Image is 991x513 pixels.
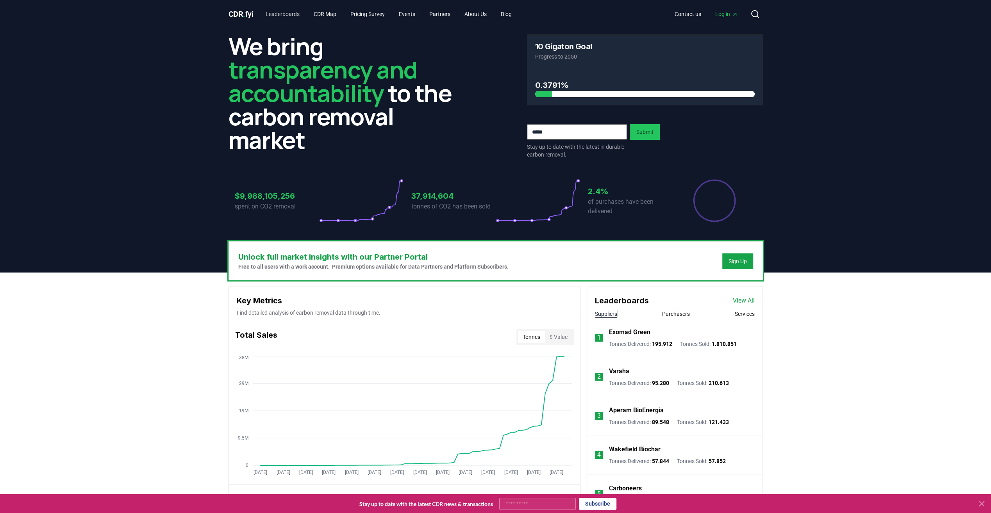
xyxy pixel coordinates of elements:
a: Partners [423,7,457,21]
h3: 10 Gigaton Goal [535,43,592,50]
p: 1 [597,333,600,342]
a: Blog [495,7,518,21]
span: CDR fyi [229,9,254,19]
span: 121.433 [709,419,729,425]
h3: $9,988,105,256 [235,190,319,202]
tspan: [DATE] [276,470,290,475]
h3: Key Metrics [237,295,572,306]
tspan: 29M [239,381,248,386]
span: 89.548 [652,419,669,425]
h3: Leaderboards [595,295,649,306]
a: Pricing Survey [344,7,391,21]
p: Progress to 2050 [535,53,755,61]
tspan: 9.5M [237,435,248,441]
button: Tonnes [518,331,545,343]
tspan: [DATE] [436,470,449,475]
a: Contact us [668,7,707,21]
tspan: [DATE] [459,470,472,475]
h2: We bring to the carbon removal market [229,34,464,151]
p: Tonnes Delivered : [609,418,669,426]
p: 5 [597,489,600,499]
tspan: 19M [239,408,248,413]
tspan: [DATE] [504,470,518,475]
button: $ Value [545,331,572,343]
button: Suppliers [595,310,617,318]
tspan: [DATE] [345,470,358,475]
a: CDR Map [307,7,343,21]
p: spent on CO2 removal [235,202,319,211]
button: Sign Up [722,253,753,269]
a: Sign Up [729,257,747,265]
span: 195.912 [652,341,672,347]
a: View All [733,296,755,305]
h3: Unlock full market insights with our Partner Portal [238,251,509,263]
p: Find detailed analysis of carbon removal data through time. [237,309,572,317]
span: transparency and accountability [229,53,417,109]
p: Tonnes Sold : [677,457,726,465]
tspan: [DATE] [254,470,267,475]
a: Exomad Green [609,328,650,337]
p: Tonnes Sold : [677,379,729,387]
nav: Main [668,7,744,21]
tspan: [DATE] [322,470,336,475]
a: Varaha [609,367,629,376]
p: of purchases have been delivered [588,197,672,216]
tspan: [DATE] [413,470,427,475]
h3: 0.3791% [535,79,755,91]
a: CDR.fyi [229,9,254,20]
p: Tonnes Sold : [680,340,737,348]
tspan: 38M [239,355,248,360]
span: Log in [715,10,738,18]
span: 210.613 [709,380,729,386]
nav: Main [259,7,518,21]
p: Stay up to date with the latest in durable carbon removal. [527,143,627,159]
a: Wakefield Biochar [609,445,661,454]
h3: 2.4% [588,185,672,197]
a: Carboneers [609,484,642,493]
button: Purchasers [662,310,690,318]
span: 57.844 [652,458,669,464]
p: 3 [597,411,600,420]
tspan: 0 [245,463,248,468]
span: . [243,9,245,19]
tspan: [DATE] [299,470,313,475]
p: Tonnes Delivered : [609,340,672,348]
a: Aperam BioEnergia [609,406,664,415]
tspan: [DATE] [481,470,495,475]
p: tonnes of CO2 has been sold [411,202,496,211]
h3: Total Sales [235,329,277,345]
a: Log in [709,7,744,21]
a: Leaderboards [259,7,306,21]
button: Submit [630,124,660,140]
span: 95.280 [652,380,669,386]
h3: 37,914,604 [411,190,496,202]
div: Percentage of sales delivered [693,179,736,223]
tspan: [DATE] [527,470,541,475]
button: Services [735,310,755,318]
p: Tonnes Delivered : [609,457,669,465]
span: 57.852 [709,458,726,464]
tspan: [DATE] [390,470,404,475]
p: 2 [597,372,600,381]
p: Tonnes Sold : [677,418,729,426]
a: Events [393,7,421,21]
p: 4 [597,450,600,460]
p: Tonnes Delivered : [609,379,669,387]
a: About Us [458,7,493,21]
span: 1.810.851 [712,341,737,347]
tspan: [DATE] [550,470,563,475]
p: Free to all users with a work account. Premium options available for Data Partners and Platform S... [238,263,509,271]
tspan: [DATE] [367,470,381,475]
